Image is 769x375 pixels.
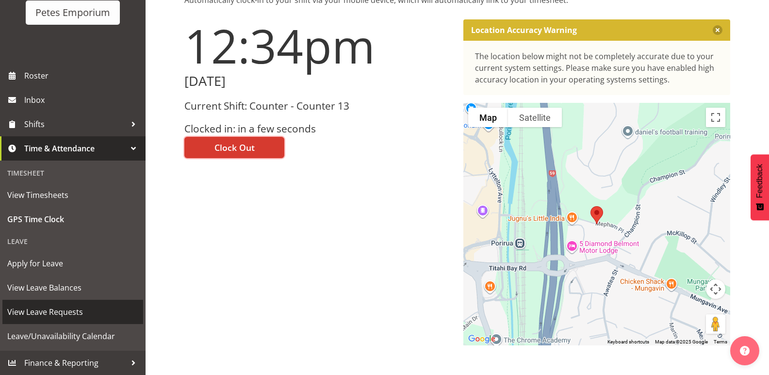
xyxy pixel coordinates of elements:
[714,339,727,344] a: Terms (opens in new tab)
[24,141,126,156] span: Time & Attendance
[713,25,722,35] button: Close message
[2,324,143,348] a: Leave/Unavailability Calendar
[2,163,143,183] div: Timesheet
[7,212,138,227] span: GPS Time Clock
[35,5,110,20] div: Petes Emporium
[706,314,725,334] button: Drag Pegman onto the map to open Street View
[755,164,764,198] span: Feedback
[184,137,284,158] button: Clock Out
[184,19,452,72] h1: 12:34pm
[466,333,498,345] a: Open this area in Google Maps (opens a new window)
[475,50,719,85] div: The location below might not be completely accurate due to your current system settings. Please m...
[2,276,143,300] a: View Leave Balances
[184,123,452,134] h3: Clocked in: in a few seconds
[655,339,708,344] span: Map data ©2025 Google
[24,93,141,107] span: Inbox
[740,346,750,356] img: help-xxl-2.png
[2,231,143,251] div: Leave
[24,68,141,83] span: Roster
[706,279,725,299] button: Map camera controls
[508,108,562,127] button: Show satellite imagery
[2,251,143,276] a: Apply for Leave
[2,207,143,231] a: GPS Time Clock
[607,339,649,345] button: Keyboard shortcuts
[2,183,143,207] a: View Timesheets
[184,100,452,112] h3: Current Shift: Counter - Counter 13
[2,300,143,324] a: View Leave Requests
[7,305,138,319] span: View Leave Requests
[706,108,725,127] button: Toggle fullscreen view
[468,108,508,127] button: Show street map
[214,141,255,154] span: Clock Out
[7,280,138,295] span: View Leave Balances
[466,333,498,345] img: Google
[24,117,126,131] span: Shifts
[7,329,138,343] span: Leave/Unavailability Calendar
[471,25,577,35] p: Location Accuracy Warning
[184,74,452,89] h2: [DATE]
[751,154,769,220] button: Feedback - Show survey
[24,356,126,370] span: Finance & Reporting
[7,256,138,271] span: Apply for Leave
[7,188,138,202] span: View Timesheets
